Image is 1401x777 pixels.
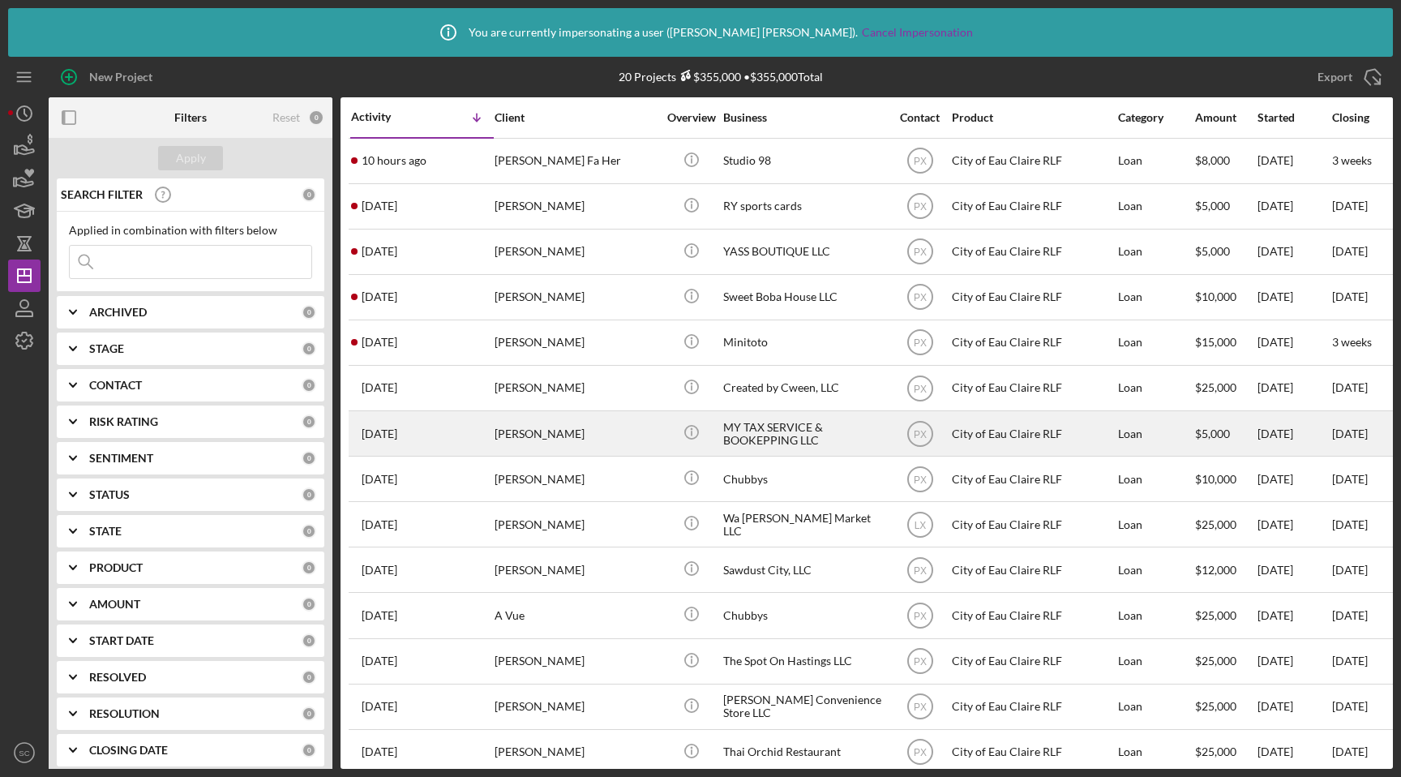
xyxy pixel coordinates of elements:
[723,111,885,124] div: Business
[1118,731,1193,774] div: Loan
[495,276,657,319] div: [PERSON_NAME]
[952,731,1114,774] div: City of Eau Claire RLF
[1257,412,1330,455] div: [DATE]
[1257,594,1330,637] div: [DATE]
[913,428,926,440] text: PX
[913,383,926,394] text: PX
[351,110,422,123] div: Activity
[362,564,397,577] time: 2025-07-24 17:26
[362,609,397,622] time: 2025-07-23 16:04
[362,200,397,212] time: 2025-09-08 19:18
[1195,199,1230,212] span: $5,000
[302,451,316,466] div: 0
[495,685,657,728] div: [PERSON_NAME]
[89,61,152,93] div: New Project
[1257,731,1330,774] div: [DATE]
[1195,427,1230,440] span: $5,000
[913,337,926,349] text: PX
[362,154,426,167] time: 2025-09-11 04:47
[723,230,885,273] div: YASS BOUTIQUE LLC
[302,633,316,648] div: 0
[1118,367,1193,410] div: Loan
[913,565,926,576] text: PX
[302,378,316,393] div: 0
[723,276,885,319] div: Sweet Boba House LLC
[89,488,130,501] b: STATUS
[302,305,316,320] div: 0
[272,111,300,124] div: Reset
[723,503,885,546] div: Wa [PERSON_NAME] Market LLC
[1257,321,1330,364] div: [DATE]
[1332,427,1368,440] time: [DATE]
[1332,335,1372,349] time: 3 weeks
[302,187,316,202] div: 0
[1195,380,1236,394] span: $25,000
[1118,230,1193,273] div: Loan
[302,706,316,721] div: 0
[495,640,657,683] div: [PERSON_NAME]
[1118,685,1193,728] div: Loan
[302,560,316,575] div: 0
[952,412,1114,455] div: City of Eau Claire RLF
[1257,457,1330,500] div: [DATE]
[1118,503,1193,546] div: Loan
[302,597,316,612] div: 0
[913,702,926,713] text: PX
[913,201,926,212] text: PX
[89,415,158,428] b: RISK RATING
[495,140,657,182] div: [PERSON_NAME] Fa Her
[1195,472,1236,486] span: $10,000
[495,185,657,228] div: [PERSON_NAME]
[174,111,207,124] b: Filters
[1118,140,1193,182] div: Loan
[428,12,973,53] div: You are currently impersonating a user ( [PERSON_NAME] [PERSON_NAME] ).
[495,457,657,500] div: [PERSON_NAME]
[362,381,397,394] time: 2025-09-03 22:25
[362,290,397,303] time: 2025-09-08 18:25
[1118,457,1193,500] div: Loan
[1332,654,1368,668] time: [DATE]
[913,747,926,758] text: PX
[952,140,1114,182] div: City of Eau Claire RLF
[952,276,1114,319] div: City of Eau Claire RLF
[913,474,926,485] text: PX
[1332,244,1368,258] time: [DATE]
[1195,111,1256,124] div: Amount
[362,336,397,349] time: 2025-09-03 22:55
[952,185,1114,228] div: City of Eau Claire RLF
[1195,517,1236,531] span: $25,000
[913,656,926,668] text: PX
[1257,503,1330,546] div: [DATE]
[723,457,885,500] div: Chubbys
[723,594,885,637] div: Chubbys
[952,111,1114,124] div: Product
[1257,685,1330,728] div: [DATE]
[913,611,926,622] text: PX
[1332,699,1368,713] time: [DATE]
[723,367,885,410] div: Created by Cween, LLC
[1257,548,1330,591] div: [DATE]
[952,685,1114,728] div: City of Eau Claire RLF
[1118,276,1193,319] div: Loan
[1195,335,1236,349] span: $15,000
[49,61,169,93] button: New Project
[952,503,1114,546] div: City of Eau Claire RLF
[952,367,1114,410] div: City of Eau Claire RLF
[495,230,657,273] div: [PERSON_NAME]
[362,745,397,758] time: 2025-07-03 17:16
[69,224,312,237] div: Applied in combination with filters below
[676,70,741,84] div: $355,000
[89,561,143,574] b: PRODUCT
[1195,244,1230,258] span: $5,000
[1257,640,1330,683] div: [DATE]
[723,321,885,364] div: Minitoto
[1257,140,1330,182] div: [DATE]
[89,671,146,684] b: RESOLVED
[1118,548,1193,591] div: Loan
[1332,472,1368,486] time: [DATE]
[1257,276,1330,319] div: [DATE]
[61,188,143,201] b: SEARCH FILTER
[952,548,1114,591] div: City of Eau Claire RLF
[302,487,316,502] div: 0
[1332,199,1368,212] time: [DATE]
